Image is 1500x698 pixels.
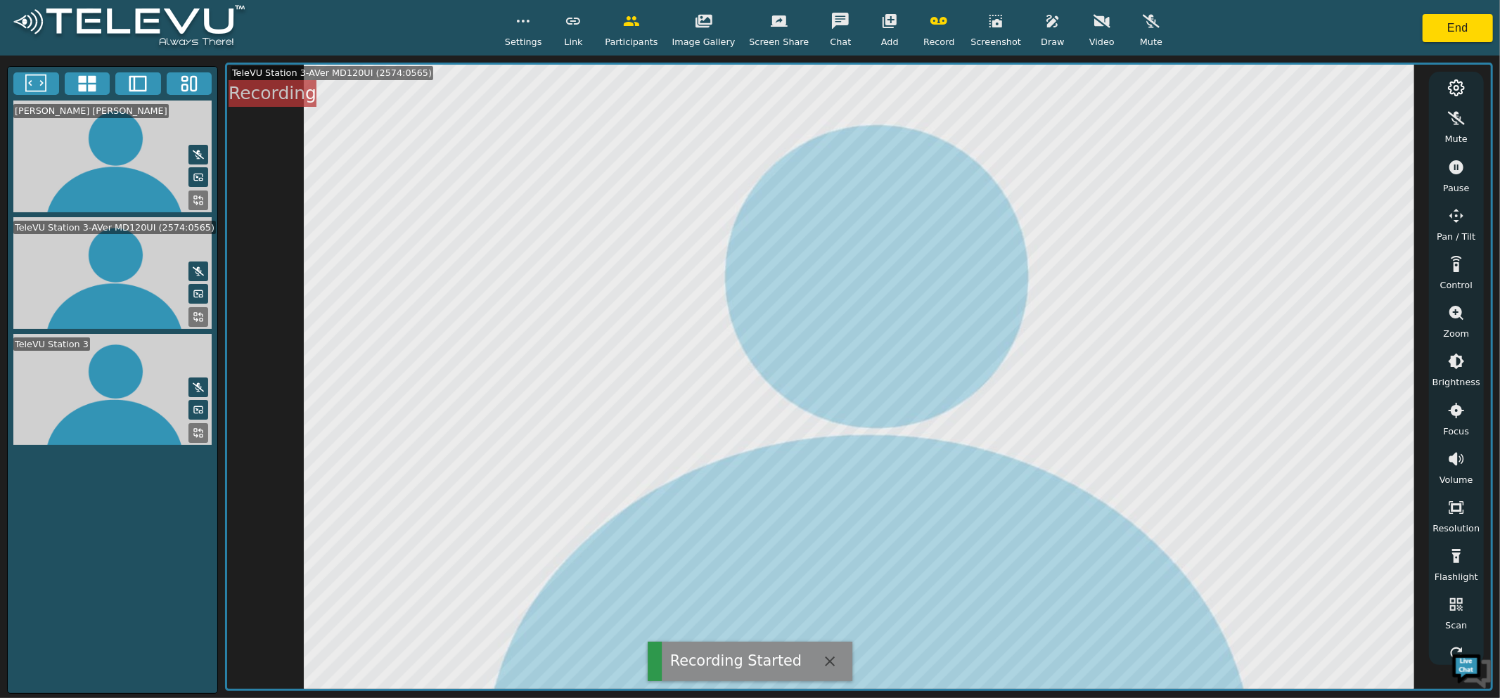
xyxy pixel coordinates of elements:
[1440,473,1473,486] span: Volume
[188,167,208,187] button: Picture in Picture
[1432,522,1480,535] span: Resolution
[1089,35,1115,49] span: Video
[672,35,736,49] span: Image Gallery
[24,65,59,101] img: d_736959983_company_1615157101543_736959983
[670,650,802,672] div: Recording Started
[13,337,90,351] div: TeleVU Station 3
[1435,570,1478,583] span: Flashlight
[188,377,208,397] button: Mute
[13,221,216,234] div: TeleVU Station 3-AVer MD120UI (2574:0565)
[188,423,208,443] button: Replace Feed
[970,35,1021,49] span: Screenshot
[923,35,954,49] span: Record
[13,104,169,117] div: [PERSON_NAME] [PERSON_NAME]
[1440,278,1473,292] span: Control
[188,400,208,420] button: Picture in Picture
[188,307,208,327] button: Replace Feed
[13,72,59,95] button: Fullscreen
[1443,327,1469,340] span: Zoom
[188,284,208,304] button: Picture in Picture
[231,7,264,41] div: Minimize live chat window
[115,72,161,95] button: Two Window Medium
[188,190,208,210] button: Replace Feed
[1445,132,1468,146] span: Mute
[1445,619,1467,632] span: Scan
[505,35,542,49] span: Settings
[830,35,851,49] span: Chat
[1140,35,1162,49] span: Mute
[1423,14,1493,42] button: End
[73,74,236,92] div: Chat with us now
[231,66,433,79] div: TeleVU Station 3-AVer MD120UI (2574:0565)
[82,177,194,319] span: We're online!
[229,80,316,107] div: Recording
[7,1,251,54] img: logoWhite.png
[1443,181,1470,195] span: Pause
[65,72,110,95] button: 4x4
[188,145,208,164] button: Mute
[564,35,582,49] span: Link
[1437,230,1475,243] span: Pan / Tilt
[167,72,212,95] button: Three Window Medium
[749,35,809,49] span: Screen Share
[1444,425,1470,438] span: Focus
[881,35,899,49] span: Add
[188,261,208,281] button: Mute
[1451,649,1493,691] img: Chat Widget
[1432,375,1480,389] span: Brightness
[605,35,658,49] span: Participants
[1041,35,1064,49] span: Draw
[7,384,268,433] textarea: Type your message and hit 'Enter'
